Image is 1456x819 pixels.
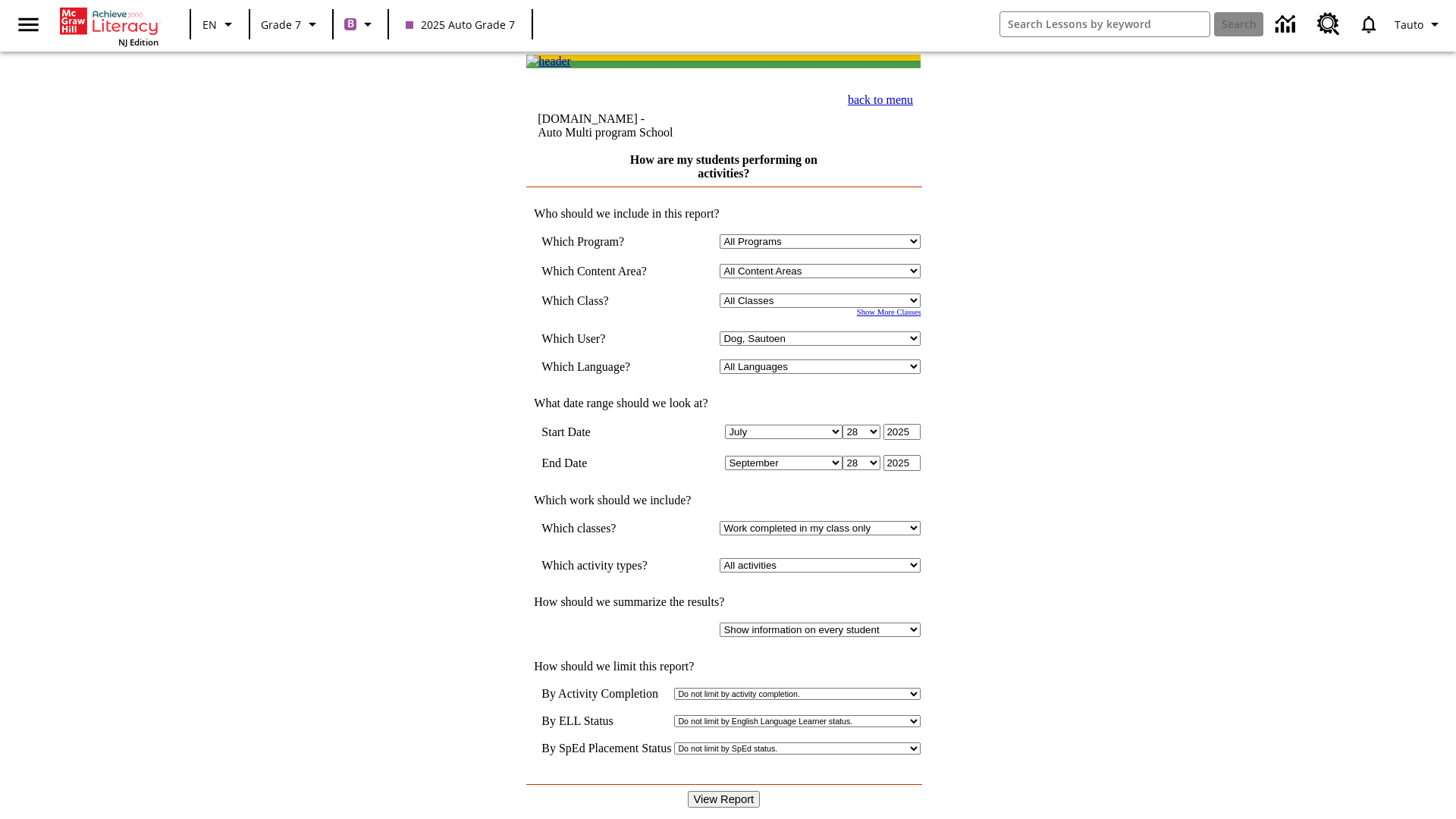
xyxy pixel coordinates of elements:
a: back to menu [848,93,913,106]
td: Start Date [541,424,669,440]
button: Profile/Settings [1389,11,1450,38]
td: End Date [541,455,669,471]
td: Which User? [541,331,669,346]
a: Show More Classes [857,308,921,316]
button: Boost Class color is purple. Change class color [338,11,383,38]
input: View Report [688,791,761,808]
td: By SpEd Placement Status [541,742,671,755]
div: Home [60,5,158,48]
td: Which activity types? [541,558,669,573]
td: By Activity Completion [541,687,671,701]
button: Grade: Grade 7, Select a grade [255,11,328,38]
span: Tauto [1395,17,1423,33]
span: 2025 Auto Grade 7 [406,17,515,33]
span: Grade 7 [261,17,301,33]
td: How should we summarize the results? [526,595,921,609]
td: Which classes? [541,521,669,535]
nobr: Which Content Area? [541,265,647,278]
button: Open side menu [6,2,51,47]
a: How are my students performing on activities? [630,153,817,180]
nobr: Auto Multi program School [538,126,673,139]
span: EN [202,17,217,33]
a: Notifications [1349,5,1389,44]
span: B [347,14,354,33]
td: Which Language? [541,359,669,374]
img: header [526,55,571,68]
input: search field [1000,12,1210,36]
td: By ELL Status [541,714,671,728]
td: Which Program? [541,234,669,249]
button: Language: EN, Select a language [196,11,244,38]
a: Resource Center, Will open in new tab [1308,4,1349,45]
a: Data Center [1266,4,1308,45]
td: [DOMAIN_NAME] - [538,112,769,140]
td: Which work should we include? [526,494,921,507]
td: Which Class? [541,293,669,308]
td: Who should we include in this report? [526,207,921,221]
td: How should we limit this report? [526,660,921,673]
span: NJ Edition [118,36,158,48]
td: What date range should we look at? [526,397,921,410]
